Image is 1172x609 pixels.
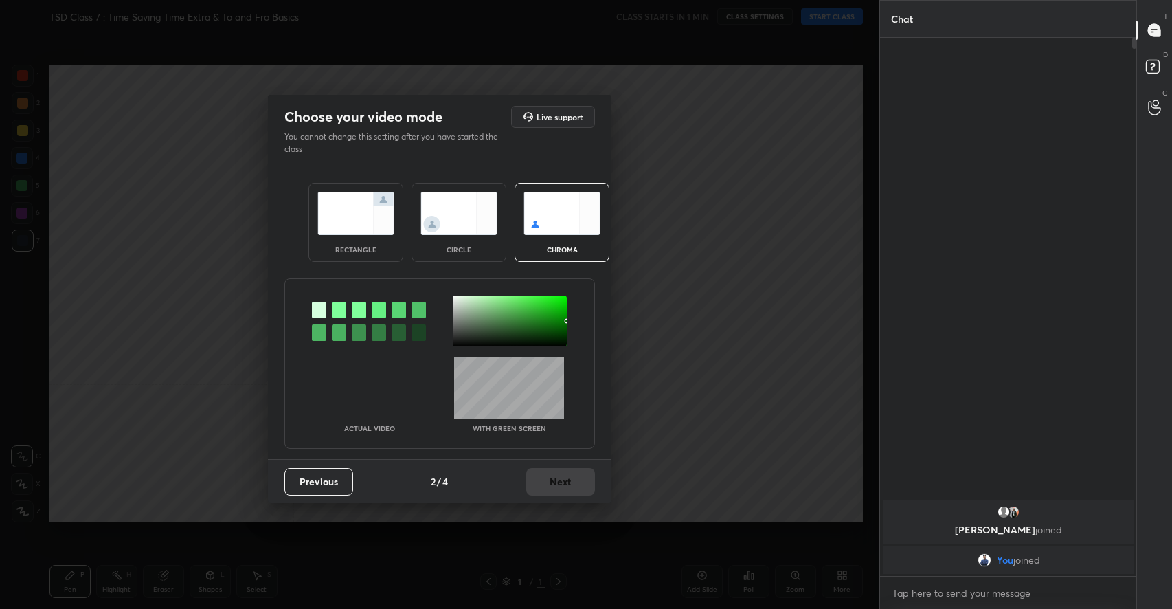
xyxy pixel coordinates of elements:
span: You [996,555,1013,566]
p: T [1164,11,1168,21]
h2: Choose your video mode [284,108,442,126]
h4: 2 [431,474,436,489]
p: G [1162,88,1168,98]
h4: 4 [442,474,448,489]
button: Previous [284,468,353,496]
div: chroma [534,246,589,253]
h5: Live support [537,113,583,121]
img: default.png [997,505,1011,519]
p: With green screen [473,425,546,432]
img: 05e749d9c8f4492ba3b7bd8dd861dda6.jpg [1006,505,1020,519]
img: normalScreenIcon.ae25ed63.svg [317,192,394,235]
div: grid [880,497,1137,577]
div: rectangle [328,246,383,253]
span: joined [1013,555,1039,566]
h4: / [437,474,441,489]
p: Chat [880,1,924,37]
div: circle [431,246,486,253]
p: You cannot change this setting after you have started the class [284,131,507,155]
p: D [1163,49,1168,60]
p: Actual Video [344,425,395,432]
p: [PERSON_NAME] [892,524,1125,535]
img: 3a6b3dcdb4d746208f5ef180f14109e5.png [977,553,991,567]
img: circleScreenIcon.acc0effb.svg [420,192,497,235]
img: chromaScreenIcon.c19ab0a0.svg [523,192,600,235]
span: joined [1035,523,1062,536]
